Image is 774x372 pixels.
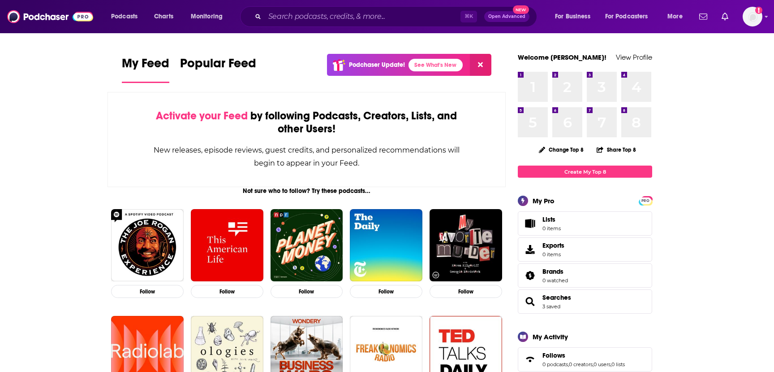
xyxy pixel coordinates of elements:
[542,267,563,276] span: Brands
[488,14,525,19] span: Open Advanced
[542,277,568,284] a: 0 watched
[191,10,223,23] span: Monitoring
[542,361,568,368] a: 0 podcasts
[518,211,652,236] a: Lists
[640,197,651,204] a: PRO
[111,10,138,23] span: Podcasts
[180,56,256,83] a: Popular Feed
[542,351,565,359] span: Follows
[350,209,422,282] img: The Daily
[661,9,694,24] button: open menu
[271,209,343,282] img: Planet Money
[542,215,561,223] span: Lists
[513,5,529,14] span: New
[153,144,460,170] div: New releases, episode reviews, guest credits, and personalized recommendations will begin to appe...
[154,10,173,23] span: Charts
[180,56,256,76] span: Popular Feed
[533,197,555,205] div: My Pro
[533,333,568,341] div: My Activity
[518,289,652,314] span: Searches
[593,361,593,368] span: ,
[605,10,648,23] span: For Podcasters
[533,144,589,155] button: Change Top 8
[460,11,477,22] span: ⌘ K
[408,59,463,71] a: See What's New
[249,6,546,27] div: Search podcasts, credits, & more...
[542,241,564,249] span: Exports
[569,361,593,368] a: 0 creators
[148,9,179,24] a: Charts
[718,9,732,24] a: Show notifications dropdown
[350,285,422,298] button: Follow
[555,10,590,23] span: For Business
[542,215,555,223] span: Lists
[105,9,149,24] button: open menu
[542,251,564,258] span: 0 items
[153,109,460,136] div: by following Podcasts, Creators, Lists, and other Users!
[430,285,502,298] button: Follow
[755,7,762,14] svg: Add a profile image
[611,361,611,368] span: ,
[521,243,539,256] span: Exports
[484,11,529,22] button: Open AdvancedNew
[156,109,248,123] span: Activate your Feed
[611,361,625,368] a: 0 lists
[521,295,539,308] a: Searches
[191,209,263,282] img: This American Life
[111,209,184,282] img: The Joe Rogan Experience
[518,53,606,61] a: Welcome [PERSON_NAME]!
[568,361,569,368] span: ,
[111,285,184,298] button: Follow
[271,285,343,298] button: Follow
[521,269,539,282] a: Brands
[542,267,568,276] a: Brands
[743,7,762,26] img: User Profile
[542,351,625,359] a: Follows
[667,10,683,23] span: More
[596,141,636,158] button: Share Top 8
[185,9,234,24] button: open menu
[616,53,652,61] a: View Profile
[265,9,460,24] input: Search podcasts, credits, & more...
[518,347,652,372] span: Follows
[518,237,652,262] a: Exports
[518,166,652,178] a: Create My Top 8
[599,9,661,24] button: open menu
[521,353,539,366] a: Follows
[542,293,571,302] a: Searches
[7,8,93,25] img: Podchaser - Follow, Share and Rate Podcasts
[518,263,652,288] span: Brands
[191,285,263,298] button: Follow
[542,225,561,232] span: 0 items
[107,187,506,195] div: Not sure who to follow? Try these podcasts...
[640,197,651,204] span: PRO
[743,7,762,26] button: Show profile menu
[549,9,602,24] button: open menu
[349,61,405,69] p: Podchaser Update!
[542,303,560,310] a: 3 saved
[593,361,611,368] a: 0 users
[430,209,502,282] img: My Favorite Murder with Karen Kilgariff and Georgia Hardstark
[696,9,711,24] a: Show notifications dropdown
[743,7,762,26] span: Logged in as jenc9678
[521,217,539,230] span: Lists
[122,56,169,76] span: My Feed
[122,56,169,83] a: My Feed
